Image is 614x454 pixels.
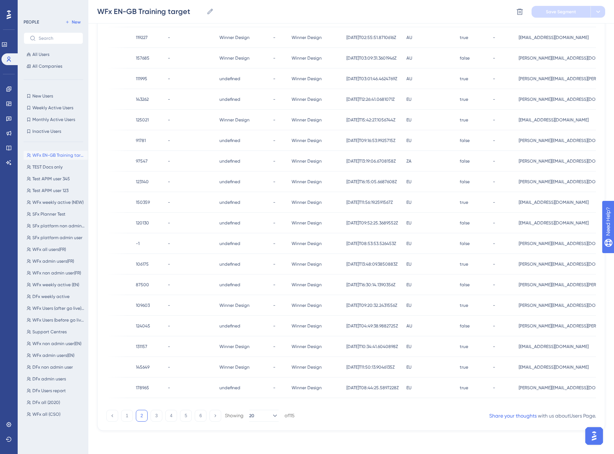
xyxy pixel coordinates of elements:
button: WFx weekly active (NEW) [24,198,88,207]
span: [PERSON_NAME][EMAIL_ADDRESS][DOMAIN_NAME] [519,55,611,61]
button: Weekly Active Users [24,103,83,112]
span: [PERSON_NAME][EMAIL_ADDRESS][DOMAIN_NAME] [519,96,611,102]
span: [PERSON_NAME][EMAIL_ADDRESS][DOMAIN_NAME] [519,261,611,267]
span: - [273,55,275,61]
span: WFx weekly active (EN) [32,282,79,288]
span: Winner Design [292,117,322,123]
span: undefined [219,158,240,164]
span: false [460,282,470,288]
span: WFx Users (after go live) EN [32,305,85,311]
div: PEOPLE [24,19,39,25]
span: - [493,241,495,246]
span: 20 [249,413,254,419]
span: SFx platform admin user [32,235,82,241]
span: WFx all users(FR) [32,246,66,252]
span: SFx Planner Test [32,211,66,217]
span: [DATE]T10:34:41.6040898Z [346,344,398,350]
span: 150359 [136,199,150,205]
span: - [493,138,495,143]
span: 106175 [136,261,149,267]
button: WFx weekly active (EN) [24,280,88,289]
span: [DATE]T02:55:51.8710616Z [346,35,396,40]
span: - [493,282,495,288]
button: SFx Planner Test [24,210,88,219]
span: [DATE]T03:09:31.3601946Z [346,55,396,61]
button: 1 [121,410,133,422]
span: EU [406,220,412,226]
button: DFx Users report [24,386,88,395]
span: false [460,55,470,61]
button: 20 [249,410,279,422]
span: Winner Design [292,323,322,329]
span: - [273,96,275,102]
button: Inactive Users [24,127,83,136]
span: [DATE]T09:52:25.3689552Z [346,220,398,226]
span: - [493,344,495,350]
span: [DATE]T11:56:19.2591567Z [346,199,393,205]
span: Save Segment [546,9,576,15]
span: AU [406,55,412,61]
span: Winner Design [292,261,322,267]
button: TEST Docs only [24,163,88,171]
span: undefined [219,179,240,185]
span: true [460,364,468,370]
span: - [493,302,495,308]
span: DFx Users report [32,388,66,394]
span: - [273,76,275,82]
span: - [168,323,170,329]
span: 111995 [136,76,147,82]
span: - [168,76,170,82]
button: SFx platform non admin user [24,221,88,230]
span: All Companies [32,63,62,69]
button: DFx admin users [24,375,88,383]
button: DFx weekly active [24,292,88,301]
span: [PERSON_NAME][EMAIL_ADDRESS][DOMAIN_NAME][PERSON_NAME] [519,385,611,391]
span: DFx non admin user [32,364,73,370]
span: EU [406,385,412,391]
span: Winner Design [292,282,322,288]
span: WFx non admin user(EN) [32,341,81,347]
span: 143262 [136,96,149,102]
span: 91781 [136,138,146,143]
button: Support Centres [24,327,88,336]
span: undefined [219,241,240,246]
span: - [493,220,495,226]
button: SFx platform admin user [24,233,88,242]
span: false [460,323,470,329]
button: All Users [24,50,83,59]
span: - [168,302,170,308]
span: EU [406,344,412,350]
span: Winner Design [292,364,322,370]
span: false [460,179,470,185]
span: [EMAIL_ADDRESS][DOMAIN_NAME] [519,117,589,123]
span: [DATE]T03:01:46.4624769Z [346,76,397,82]
span: WFx all (CSO) [32,411,60,417]
button: DFx all (2020) [24,398,88,407]
a: Share your thoughts [489,413,537,419]
span: [DATE]T08:44:25.5897228Z [346,385,399,391]
span: Weekly Active Users [32,105,73,111]
span: - [273,35,275,40]
span: - [273,179,275,185]
span: - [493,96,495,102]
span: - [493,261,495,267]
button: 3 [151,410,162,422]
span: true [460,76,468,82]
span: Monthly Active Users [32,117,75,123]
span: - [493,55,495,61]
span: [PERSON_NAME][EMAIL_ADDRESS][DOMAIN_NAME] [519,138,611,143]
span: true [460,96,468,102]
span: EU [406,364,412,370]
span: [EMAIL_ADDRESS][DOMAIN_NAME] [519,344,589,350]
span: Winner Design [292,35,322,40]
span: - [273,241,275,246]
input: Segment Name [97,6,204,17]
span: WFx non admin user(FR) [32,270,81,276]
span: [DATE]T13:19:06.6708158Z [346,158,396,164]
button: WFx admin users(EN) [24,351,88,360]
span: EU [406,241,412,246]
input: Search [39,36,77,41]
span: AU [406,76,412,82]
span: - [493,117,495,123]
span: Winner Design [292,344,322,350]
